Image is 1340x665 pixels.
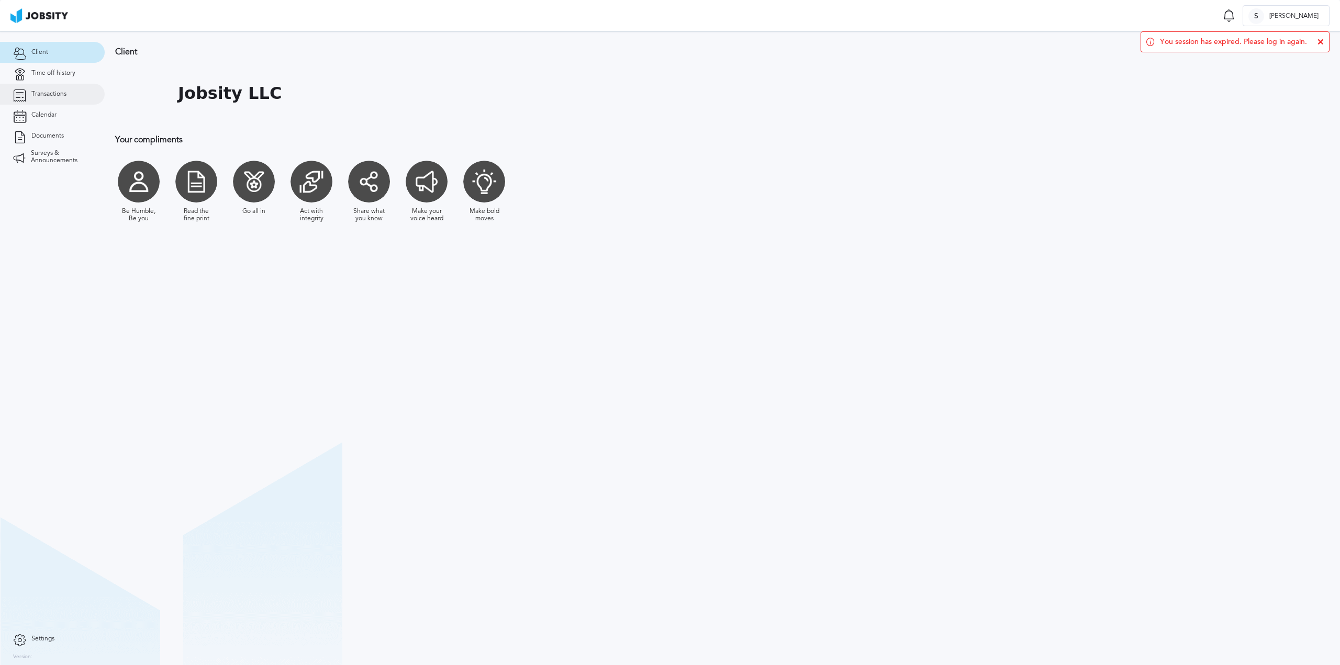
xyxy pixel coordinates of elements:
div: Make bold moves [466,208,502,222]
span: [PERSON_NAME] [1264,13,1324,20]
div: Read the fine print [178,208,215,222]
span: Client [31,49,48,56]
button: S[PERSON_NAME] [1243,5,1330,26]
div: Be Humble, Be you [120,208,157,222]
div: S [1248,8,1264,24]
h3: Client [115,47,683,57]
span: Transactions [31,91,66,98]
span: Documents [31,132,64,140]
span: Settings [31,635,54,643]
span: You session has expired. Please log in again. [1160,38,1307,46]
div: Act with integrity [293,208,330,222]
h3: Your compliments [115,135,683,144]
img: ab4bad089aa723f57921c736e9817d99.png [10,8,68,23]
span: Surveys & Announcements [31,150,92,164]
div: Go all in [242,208,265,215]
div: Share what you know [351,208,387,222]
div: Make your voice heard [408,208,445,222]
span: Time off history [31,70,75,77]
label: Version: [13,654,32,660]
h1: Jobsity LLC [178,84,282,103]
span: Calendar [31,111,57,119]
